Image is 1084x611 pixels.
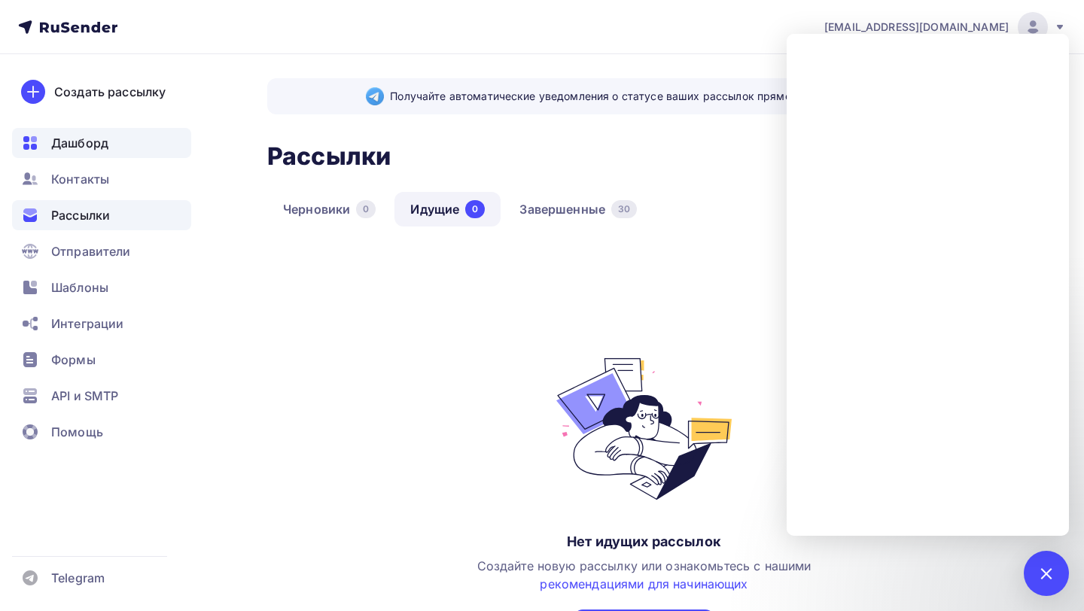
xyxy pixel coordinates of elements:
span: Получайте автоматические уведомления о статусе ваших рассылок прямо в Telegram. [390,89,921,104]
a: Контакты [12,164,191,194]
img: Telegram [366,87,384,105]
span: Отправители [51,242,131,260]
div: 0 [465,200,485,218]
h2: Рассылки [267,141,391,172]
a: Шаблоны [12,272,191,302]
span: Интеграции [51,315,123,333]
a: Дашборд [12,128,191,158]
span: Контакты [51,170,109,188]
div: Создать рассылку [54,83,166,101]
span: Шаблоны [51,278,108,296]
a: рекомендациями для начинающих [540,576,748,591]
a: Черновики0 [267,192,391,226]
a: Отправители [12,236,191,266]
span: Рассылки [51,206,110,224]
span: [EMAIL_ADDRESS][DOMAIN_NAME] [824,20,1009,35]
a: Идущие0 [394,192,501,226]
span: Дашборд [51,134,108,152]
a: Завершенные30 [504,192,653,226]
span: Telegram [51,569,105,587]
div: 0 [356,200,376,218]
div: Нет идущих рассылок [567,533,721,551]
span: Помощь [51,423,103,441]
a: Рассылки [12,200,191,230]
div: 30 [611,200,637,218]
span: Создайте новую рассылку или ознакомьтесь с нашими [477,558,811,591]
span: Формы [51,351,96,369]
a: Формы [12,345,191,375]
a: [EMAIL_ADDRESS][DOMAIN_NAME] [824,12,1066,42]
span: API и SMTP [51,387,118,405]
